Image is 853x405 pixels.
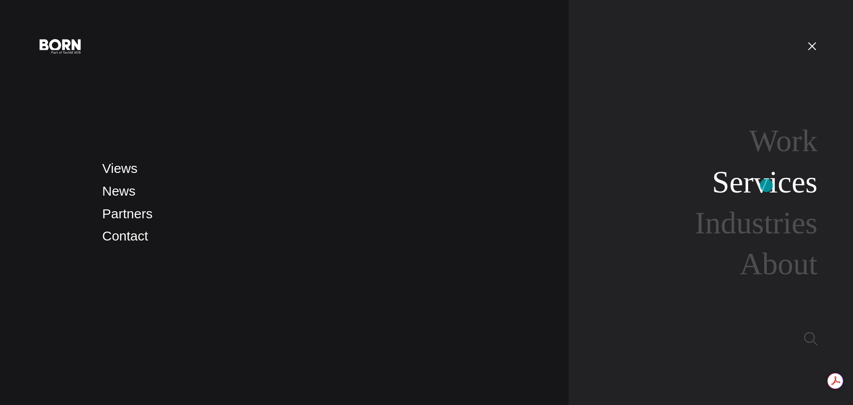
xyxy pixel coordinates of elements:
[102,229,148,243] a: Contact
[102,161,137,176] a: Views
[712,165,817,199] a: Services
[695,206,817,240] a: Industries
[102,184,136,198] a: News
[801,36,823,55] button: Open
[804,332,817,345] img: Search
[102,206,152,221] a: Partners
[740,247,817,281] a: About
[749,124,817,158] a: Work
